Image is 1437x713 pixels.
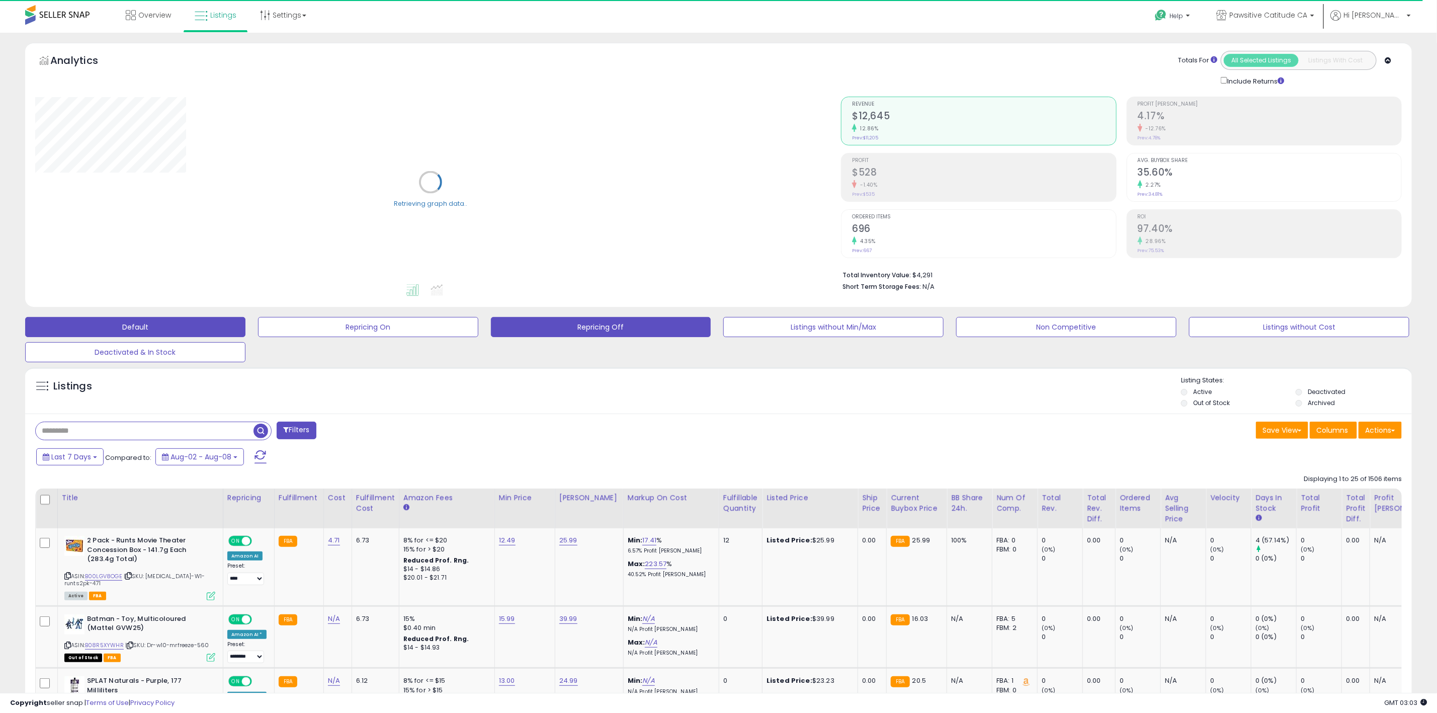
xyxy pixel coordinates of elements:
[1138,248,1164,254] small: Prev: 75.53%
[403,565,487,574] div: $14 - $14.86
[64,572,205,587] span: | SKU: [MEDICAL_DATA]-W1-runts2pk-471
[171,452,231,462] span: Aug-02 - Aug-08
[227,630,267,639] div: Amazon AI *
[1178,56,1217,65] div: Totals For
[1301,614,1341,623] div: 0
[1298,54,1373,67] button: Listings With Cost
[403,556,469,565] b: Reduced Prof. Rng.
[25,317,245,337] button: Default
[227,692,267,701] div: Amazon AI *
[951,536,984,545] div: 100%
[628,688,711,695] p: N/A Profit [PERSON_NAME]
[356,676,391,685] div: 6.12
[1255,514,1261,523] small: Days In Stock.
[87,676,209,697] b: SPLAT Naturals - Purple, 177 Milliliters
[1042,686,1056,694] small: (0%)
[64,614,84,635] img: 416002hOtVL._SL40_.jpg
[852,158,1116,164] span: Profit
[1301,545,1315,553] small: (0%)
[1210,614,1251,623] div: 0
[279,536,297,547] small: FBA
[767,493,854,503] div: Listed Price
[64,592,88,600] span: All listings currently available for purchase on Amazon
[1255,554,1296,563] div: 0 (0%)
[996,676,1030,685] div: FBA: 1
[842,271,911,279] b: Total Inventory Value:
[85,641,124,650] a: B08R5XYWHR
[1255,624,1270,632] small: (0%)
[767,536,850,545] div: $25.99
[1255,686,1270,694] small: (0%)
[1346,536,1362,545] div: 0.00
[628,676,643,685] b: Min:
[723,493,758,514] div: Fulfillable Quantity
[1256,422,1308,439] button: Save View
[1255,676,1296,685] div: 0 (0%)
[1210,554,1251,563] div: 0
[628,638,645,647] b: Max:
[1087,676,1108,685] div: 0.00
[1346,614,1362,623] div: 0.00
[258,317,478,337] button: Repricing On
[1210,545,1224,553] small: (0%)
[328,493,348,503] div: Cost
[1165,614,1198,623] div: N/A
[723,317,944,337] button: Listings without Min/Max
[628,560,711,578] div: %
[1374,676,1430,685] div: N/A
[1042,554,1082,563] div: 0
[130,698,175,707] a: Privacy Policy
[250,615,267,623] span: OFF
[1210,624,1224,632] small: (0%)
[628,493,715,503] div: Markup on Cost
[862,676,879,685] div: 0.00
[1042,536,1082,545] div: 0
[51,452,91,462] span: Last 7 Days
[767,614,850,623] div: $39.99
[628,559,645,569] b: Max:
[862,493,882,514] div: Ship Price
[1255,493,1292,514] div: Days In Stock
[1194,387,1212,396] label: Active
[229,615,242,623] span: ON
[10,698,47,707] strong: Copyright
[499,493,551,503] div: Min Price
[36,448,104,465] button: Last 7 Days
[723,536,754,545] div: 12
[403,614,487,623] div: 15%
[1120,614,1160,623] div: 0
[53,379,92,393] h5: Listings
[559,493,619,503] div: [PERSON_NAME]
[1142,125,1166,132] small: -12.76%
[1165,536,1198,545] div: N/A
[1120,554,1160,563] div: 0
[1120,493,1156,514] div: Ordered Items
[1138,110,1401,124] h2: 4.17%
[104,654,121,662] span: FBA
[1210,536,1251,545] div: 0
[1138,214,1401,220] span: ROI
[1087,614,1108,623] div: 0.00
[891,493,943,514] div: Current Buybox Price
[499,676,515,686] a: 13.00
[767,676,850,685] div: $23.23
[62,493,219,503] div: Title
[1154,9,1167,22] i: Get Help
[1189,317,1409,337] button: Listings without Cost
[1147,2,1200,33] a: Help
[1310,422,1357,439] button: Columns
[1120,686,1134,694] small: (0%)
[403,536,487,545] div: 8% for <= $20
[1229,10,1307,20] span: Pawsitive Catitude CA
[1042,676,1082,685] div: 0
[1194,399,1230,407] label: Out of Stock
[1042,614,1082,623] div: 0
[996,686,1030,695] div: FBM: 0
[403,686,487,695] div: 15% for > $15
[852,248,872,254] small: Prev: 667
[1042,493,1078,514] div: Total Rev.
[767,676,812,685] b: Listed Price:
[1120,632,1160,642] div: 0
[1301,493,1337,514] div: Total Profit
[857,237,876,245] small: 4.35%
